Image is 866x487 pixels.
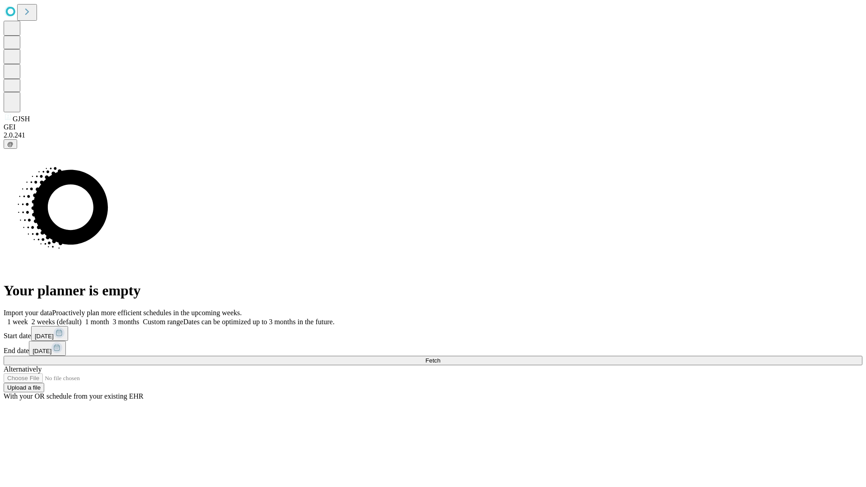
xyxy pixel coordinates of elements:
button: Fetch [4,356,862,365]
button: Upload a file [4,383,44,392]
h1: Your planner is empty [4,282,862,299]
button: [DATE] [31,326,68,341]
span: Proactively plan more efficient schedules in the upcoming weeks. [52,309,242,317]
div: GEI [4,123,862,131]
span: 3 months [113,318,139,326]
span: Custom range [143,318,183,326]
span: With your OR schedule from your existing EHR [4,392,143,400]
span: [DATE] [32,348,51,354]
div: Start date [4,326,862,341]
div: End date [4,341,862,356]
span: GJSH [13,115,30,123]
span: 2 weeks (default) [32,318,82,326]
span: Import your data [4,309,52,317]
span: Fetch [425,357,440,364]
div: 2.0.241 [4,131,862,139]
span: Dates can be optimized up to 3 months in the future. [183,318,334,326]
button: @ [4,139,17,149]
button: [DATE] [29,341,66,356]
span: @ [7,141,14,147]
span: [DATE] [35,333,54,340]
span: 1 month [85,318,109,326]
span: 1 week [7,318,28,326]
span: Alternatively [4,365,41,373]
